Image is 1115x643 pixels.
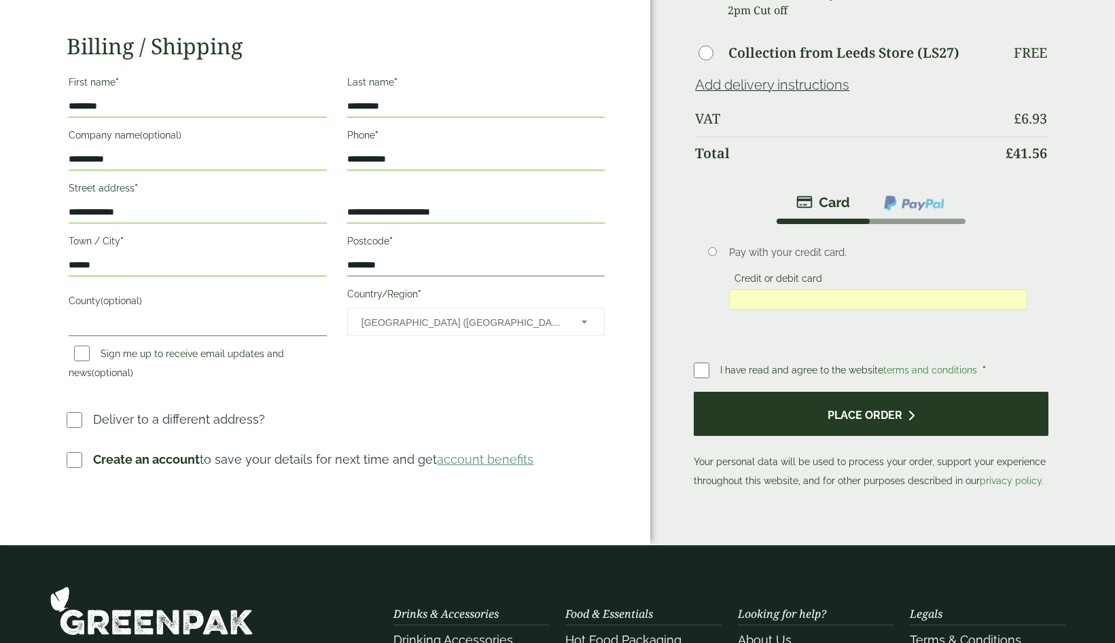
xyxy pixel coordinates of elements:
[120,236,124,246] abbr: required
[437,452,533,466] a: account benefits
[116,77,119,88] abbr: required
[796,194,850,210] img: stripe.png
[69,291,326,314] label: County
[1014,45,1047,61] p: Free
[101,295,142,306] span: (optional)
[695,136,995,170] th: Total
[694,392,1048,436] button: Place order
[1006,144,1013,162] span: £
[69,232,326,255] label: Town / City
[135,183,138,194] abbr: required
[347,308,605,336] span: Country/Region
[69,126,326,149] label: Company name
[140,130,181,141] span: (optional)
[69,179,326,202] label: Street address
[883,194,946,212] img: ppcp-gateway.png
[733,293,1023,306] iframe: To enrich screen reader interactions, please activate Accessibility in Grammarly extension settings
[980,475,1042,486] a: privacy policy
[74,346,90,361] input: Sign me up to receive email updates and news(optional)
[694,392,1048,490] p: Your personal data will be used to process your order, support your experience throughout this we...
[93,410,265,428] p: Deliver to a different address?
[720,365,980,375] span: I have read and agree to the website
[695,103,995,135] th: VAT
[729,245,1027,260] p: Pay with your credit card.
[347,73,605,96] label: Last name
[347,284,605,308] label: Country/Region
[347,126,605,149] label: Phone
[375,130,378,141] abbr: required
[695,77,849,93] a: Add delivery instructions
[347,232,605,255] label: Postcode
[883,365,977,375] a: terms and conditions
[69,348,284,382] label: Sign me up to receive email updates and news
[1014,109,1047,128] bdi: 6.93
[389,236,393,246] abbr: required
[394,77,397,88] abbr: required
[67,33,607,59] h2: Billing / Shipping
[92,367,133,378] span: (optional)
[69,73,326,96] label: First name
[361,308,563,337] span: United Kingdom (UK)
[93,452,200,466] strong: Create an account
[418,289,421,299] abbr: required
[93,450,533,469] p: to save your details for next time and get
[729,273,828,288] label: Credit or debit card
[983,365,986,375] abbr: required
[1014,109,1021,128] span: £
[728,46,959,60] label: Collection from Leeds Store (LS27)
[50,586,253,636] img: GreenPak Supplies
[1006,144,1047,162] bdi: 41.56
